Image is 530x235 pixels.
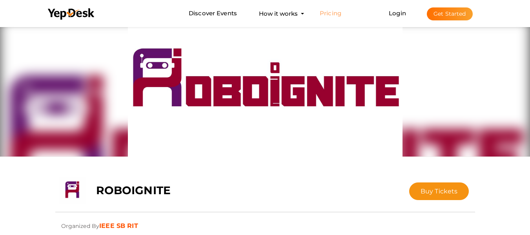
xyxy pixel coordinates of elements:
img: A5443PDH_normal.png [128,20,403,157]
button: Buy Tickets [409,182,469,200]
b: ROBOIGNITE [96,184,171,197]
img: RSPMBPJE_small.png [59,177,86,204]
a: Login [389,9,406,17]
span: Organized By [61,217,100,230]
a: Discover Events [189,6,237,21]
button: How it works [257,6,300,21]
a: Pricing [320,6,341,21]
a: IEEE SB RIT [99,222,138,230]
button: Get Started [427,7,473,20]
span: Buy Tickets [421,188,458,195]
